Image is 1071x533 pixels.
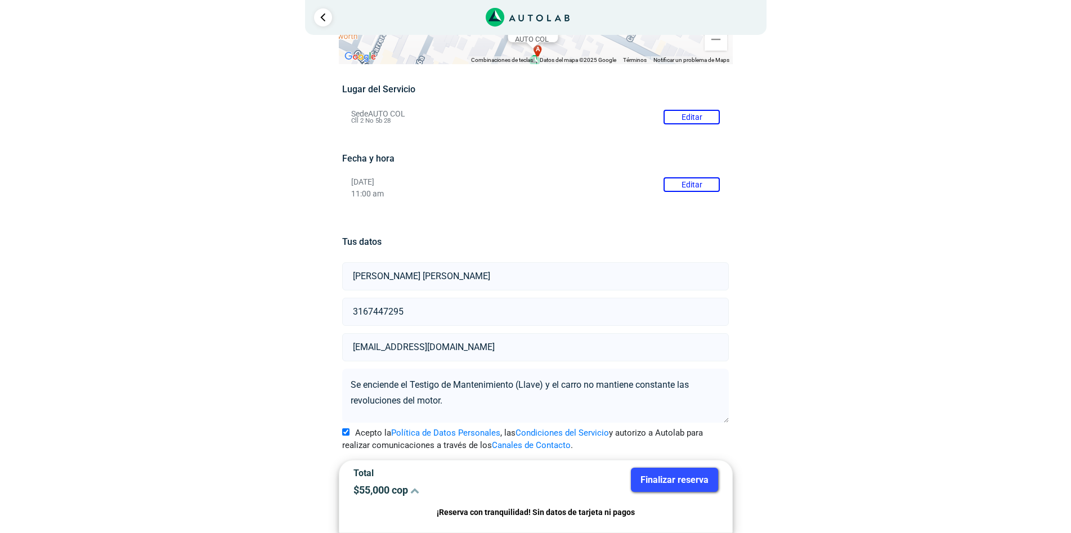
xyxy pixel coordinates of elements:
input: Nombre y apellido [342,262,729,290]
a: Política de Datos Personales [391,428,500,438]
div: Cll 2 No 5b 28 [514,35,558,52]
p: $ 55,000 cop [353,484,527,496]
button: Editar [664,177,720,192]
h5: Tus datos [342,236,729,247]
input: Correo electrónico [342,333,729,361]
p: [DATE] [351,177,720,187]
b: AUTO COL [514,35,548,43]
span: a [535,45,540,55]
a: Condiciones del Servicio [516,428,609,438]
button: Reducir [705,28,727,51]
a: Ir al paso anterior [314,8,332,26]
a: Link al sitio de autolab [486,11,570,22]
a: Notificar un problema de Maps [653,57,729,63]
span: Datos del mapa ©2025 Google [540,57,616,63]
img: Google [342,50,379,64]
p: ¡Reserva con tranquilidad! Sin datos de tarjeta ni pagos [353,506,718,519]
p: Total [353,468,527,478]
h5: Fecha y hora [342,153,729,164]
button: Finalizar reserva [631,468,718,492]
a: Términos (se abre en una nueva pestaña) [623,57,647,63]
p: 11:00 am [351,189,720,199]
button: Combinaciones de teclas [471,56,533,64]
h5: Lugar del Servicio [342,84,729,95]
label: Acepto la , las y autorizo a Autolab para realizar comunicaciones a través de los . [342,427,729,452]
a: Abre esta zona en Google Maps (se abre en una nueva ventana) [342,50,379,64]
input: Celular [342,298,729,326]
a: Canales de Contacto [492,440,571,450]
input: Acepto laPolítica de Datos Personales, lasCondiciones del Servicioy autorizo a Autolab para reali... [342,428,349,436]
